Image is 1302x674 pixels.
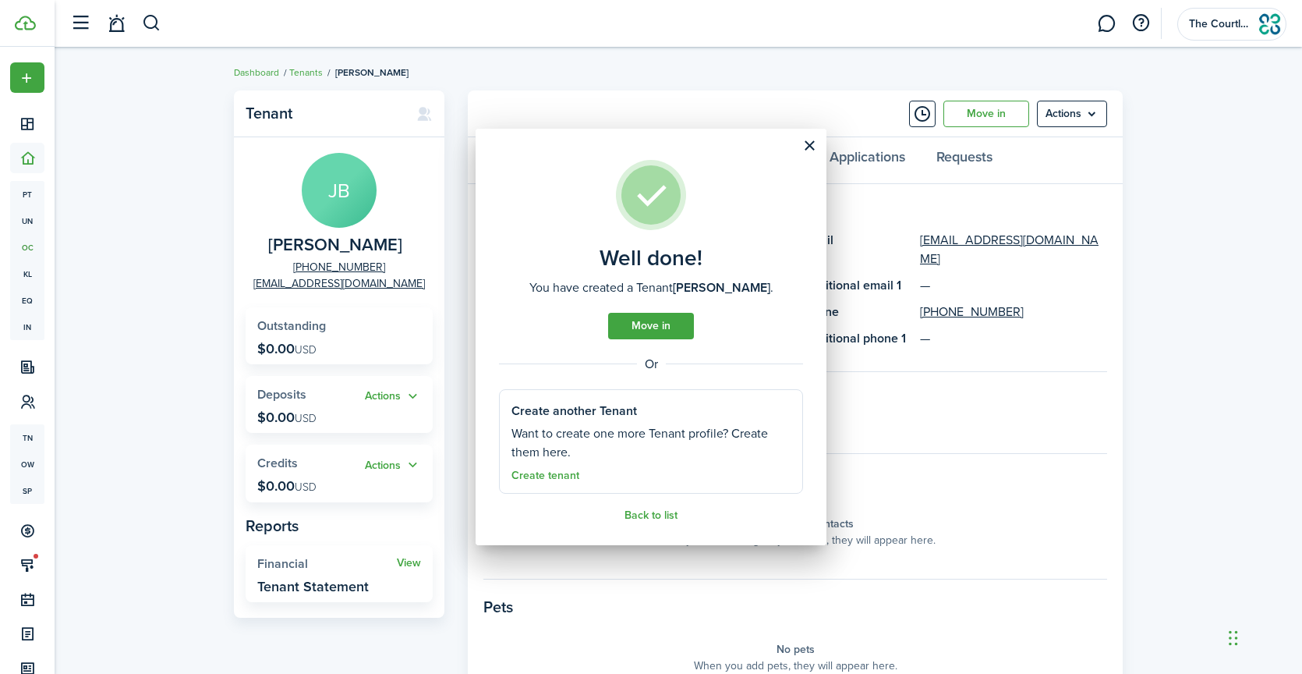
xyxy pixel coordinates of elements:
well-done-separator: Or [499,355,803,374]
b: [PERSON_NAME] [673,278,770,296]
a: Create tenant [511,470,579,482]
a: Back to list [624,509,678,522]
iframe: Chat Widget [1224,599,1302,674]
well-done-description: You have created a Tenant . [529,278,773,297]
well-done-title: Well done! [600,246,702,271]
div: Drag [1229,615,1238,662]
a: Move in [608,313,694,339]
well-done-section-title: Create another Tenant [511,402,637,420]
well-done-section-description: Want to create one more Tenant profile? Create them here. [511,424,791,462]
button: Close modal [796,133,823,159]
